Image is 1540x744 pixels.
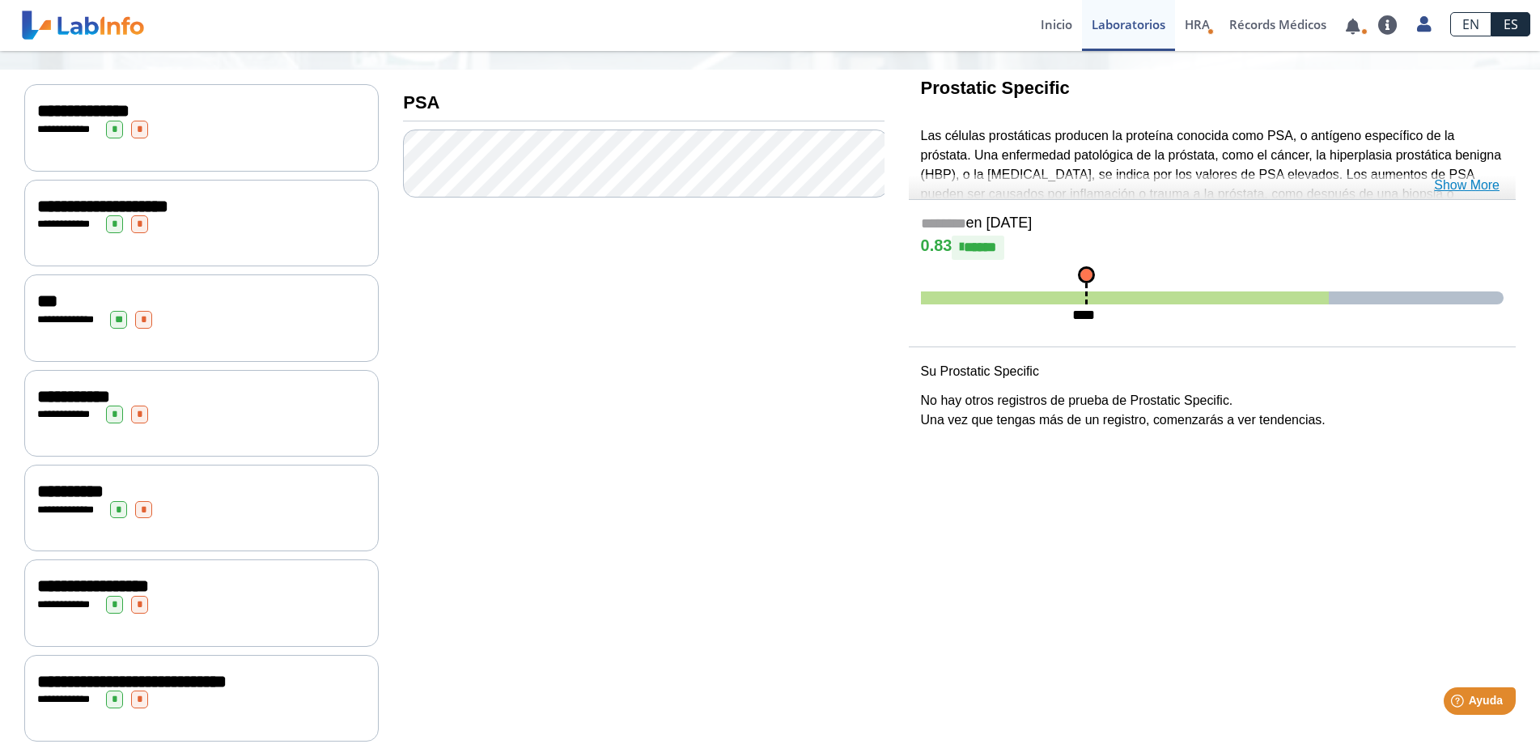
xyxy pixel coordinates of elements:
[921,236,1504,260] h4: 0.83
[921,391,1504,430] p: No hay otros registros de prueba de Prostatic Specific. Una vez que tengas más de un registro, co...
[921,126,1504,243] p: Las células prostáticas producen la proteína conocida como PSA, o antígeno específico de la próst...
[1450,12,1491,36] a: EN
[921,215,1504,233] h5: en [DATE]
[1491,12,1530,36] a: ES
[1434,176,1500,195] a: Show More
[921,362,1504,381] p: Su Prostatic Specific
[403,92,439,113] b: PSA
[1185,16,1210,32] span: HRA
[921,78,1070,98] b: Prostatic Specific
[1396,681,1522,726] iframe: Help widget launcher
